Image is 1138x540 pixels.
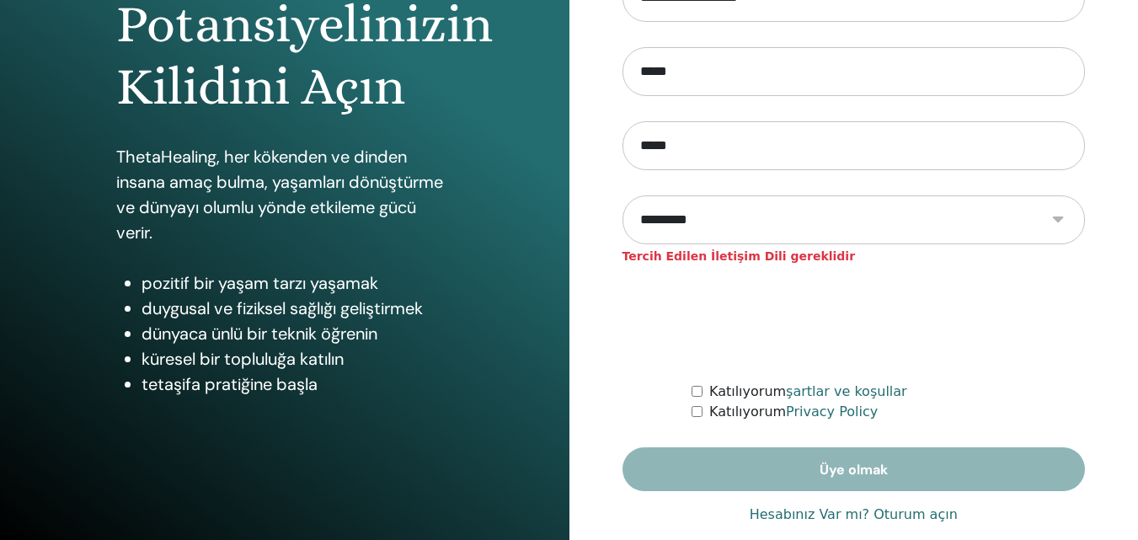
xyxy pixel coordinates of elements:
[709,382,907,402] label: Katılıyorum
[622,249,856,263] font: Tercih Edilen İletişim Dili gereklidir
[142,372,453,397] li: tetaşifa pratiğine başla
[750,505,958,525] a: Hesabınız Var mı? Oturum açın
[709,402,878,422] label: Katılıyorum
[142,296,453,321] li: duygusal ve fiziksel sağlığı geliştirmek
[142,346,453,372] li: küresel bir topluluğa katılın
[142,321,453,346] li: dünyaca ünlü bir teknik öğrenin
[786,383,907,399] a: şartlar ve koşullar
[116,144,453,245] p: ThetaHealing, her kökenden ve dinden insana amaç bulma, yaşamları dönüştürme ve dünyayı olumlu yö...
[142,270,453,296] li: pozitif bir yaşam tarzı yaşamak
[725,291,981,356] iframe: reCAPTCHA
[786,404,878,420] a: Privacy Policy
